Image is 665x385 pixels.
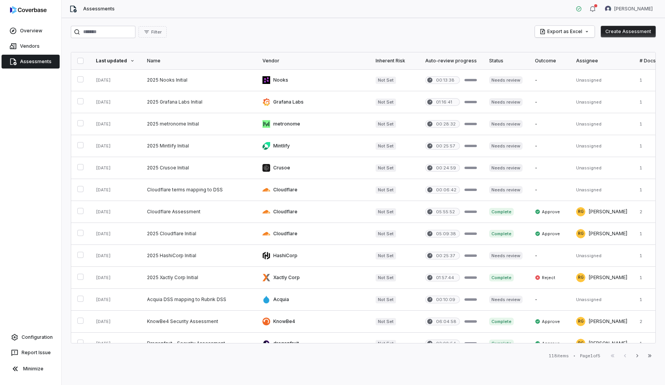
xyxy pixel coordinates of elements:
[2,24,60,38] a: Overview
[2,55,60,69] a: Assessments
[147,58,250,64] div: Name
[529,91,570,113] td: -
[3,361,58,377] button: Minimize
[376,58,413,64] div: Inherent Risk
[576,317,585,326] span: RG
[529,289,570,311] td: -
[151,29,162,35] span: Filter
[2,39,60,53] a: Vendors
[535,58,564,64] div: Outcome
[10,6,47,14] img: logo-D7KZi-bG.svg
[96,58,135,64] div: Last updated
[576,207,585,216] span: RG
[529,157,570,179] td: -
[529,135,570,157] td: -
[600,3,657,15] button: Garima Dhaundiyal avatar[PERSON_NAME]
[576,339,585,348] span: RG
[3,330,58,344] a: Configuration
[425,58,477,64] div: Auto-review progress
[139,26,167,38] button: Filter
[3,346,58,360] button: Report Issue
[529,69,570,91] td: -
[601,26,656,37] button: Create Assessment
[576,58,627,64] div: Assignee
[605,6,611,12] img: Garima Dhaundiyal avatar
[580,353,600,359] div: Page 1 of 5
[262,58,363,64] div: Vendor
[573,353,575,358] div: •
[529,113,570,135] td: -
[549,353,569,359] div: 118 items
[576,229,585,238] span: RG
[535,26,595,37] button: Export as Excel
[529,179,570,201] td: -
[489,58,523,64] div: Status
[83,6,115,12] span: Assessments
[614,6,653,12] span: [PERSON_NAME]
[640,58,656,64] div: # Docs
[576,273,585,282] span: RG
[529,245,570,267] td: -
